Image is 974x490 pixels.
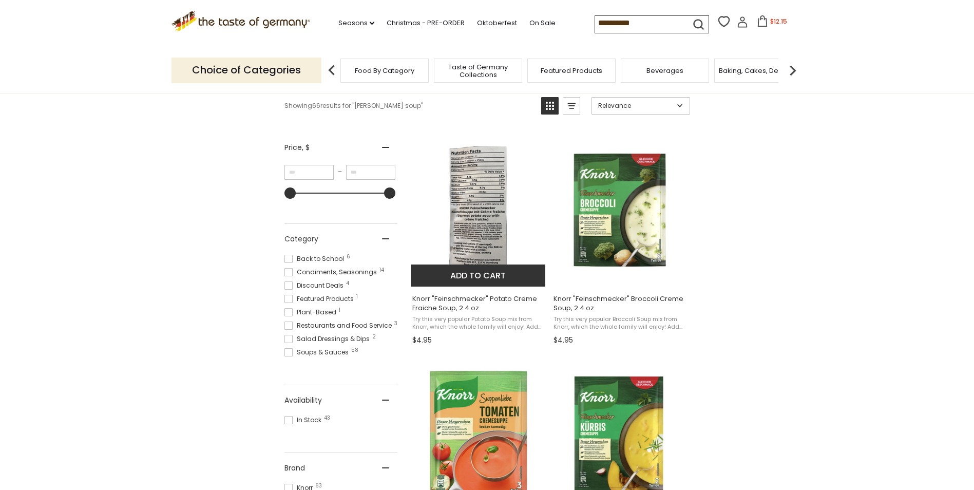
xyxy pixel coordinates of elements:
span: 1 [339,308,340,313]
a: Taste of Germany Collections [437,63,519,79]
span: Knorr "Feinschmecker" Broccoli Creme Soup, 2.4 oz [553,294,686,313]
span: 2 [372,334,376,340]
img: previous arrow [321,60,342,81]
span: Knorr "Feinschmecker" Potato Creme Fraiche Soup, 2.4 oz [412,294,545,313]
a: Sort options [591,97,690,115]
input: Maximum value [346,165,395,180]
span: Plant-Based [284,308,339,317]
span: $12.15 [770,17,787,26]
span: 63 [315,483,322,488]
p: Choice of Categories [171,58,321,83]
a: Baking, Cakes, Desserts [719,67,798,74]
span: $4.95 [412,335,432,346]
a: Knorr [411,133,547,348]
span: Try this very popular Potato Soup mix from Knorr, which the whole family will enjoy! Add one pack... [412,315,545,331]
span: 1 [356,294,358,299]
span: Try this very popular Broccoli Soup mix from Knorr, which the whole family will enjoy! Add one pa... [553,315,686,331]
a: Knorr [552,133,688,348]
span: Soups & Sauces [284,348,352,357]
a: Featured Products [541,67,602,74]
span: 14 [379,268,384,273]
span: Restaurants and Food Service [284,321,395,330]
span: Condiments, Seasonings [284,268,380,277]
span: Discount Deals [284,281,347,290]
span: 43 [324,416,330,421]
a: On Sale [529,17,556,29]
a: Christmas - PRE-ORDER [387,17,465,29]
div: Showing results for " " [284,97,533,115]
span: Salad Dressings & Dips [284,334,373,344]
a: View list mode [563,97,580,115]
span: In Stock [284,416,324,425]
a: Oktoberfest [477,17,517,29]
input: Minimum value [284,165,334,180]
span: $4.95 [553,335,573,346]
span: Price [284,142,310,153]
span: Relevance [598,101,674,110]
span: Category [284,234,318,244]
img: next arrow [782,60,803,81]
span: – [334,167,346,177]
button: Add to cart [411,265,546,287]
span: Availability [284,395,322,406]
b: 66 [312,101,320,110]
span: Brand [284,463,305,474]
span: Back to School [284,254,347,263]
span: 4 [346,281,349,286]
a: View grid mode [541,97,559,115]
span: 3 [394,321,397,326]
span: Featured Products [284,294,357,304]
a: Seasons [338,17,374,29]
a: Beverages [646,67,683,74]
a: Food By Category [355,67,414,74]
span: 58 [351,348,358,353]
button: $12.15 [750,15,794,31]
span: 6 [347,254,350,259]
span: , $ [302,142,310,153]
